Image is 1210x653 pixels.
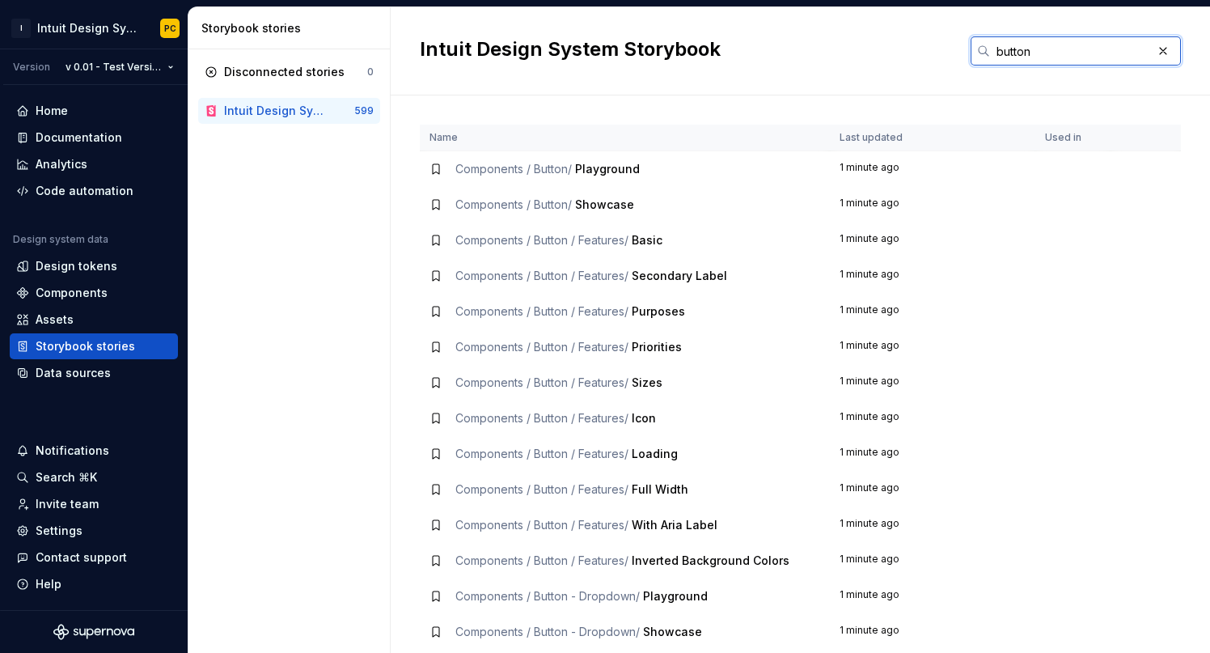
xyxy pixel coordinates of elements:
button: Search ⌘K [10,464,178,490]
span: Basic [632,233,662,247]
a: Components [10,280,178,306]
button: Contact support [10,545,178,570]
a: Disconnected stories0 [198,59,380,85]
td: 1 minute ago [830,258,1035,294]
div: Contact support [36,549,127,566]
span: Showcase [575,197,634,211]
span: Components / Button / Features / [455,375,628,389]
span: Components / Button / Features / [455,269,628,282]
div: I [11,19,31,38]
td: 1 minute ago [830,436,1035,472]
span: Components / Button / [455,162,572,176]
a: Analytics [10,151,178,177]
span: Components / Button / Features / [455,553,628,567]
span: Secondary Label [632,269,727,282]
td: 1 minute ago [830,365,1035,401]
svg: Supernova Logo [53,624,134,640]
span: Icon [632,411,656,425]
div: Design tokens [36,258,117,274]
td: 1 minute ago [830,294,1035,329]
a: Storybook stories [10,333,178,359]
span: Priorities [632,340,682,354]
span: Components / Button / [455,197,572,211]
a: Home [10,98,178,124]
span: Components / Button / Features / [455,447,628,460]
span: Loading [632,447,678,460]
span: Showcase [643,625,702,638]
div: Version [13,61,50,74]
span: Components / Button - Dropdown / [455,625,640,638]
td: 1 minute ago [830,543,1035,579]
div: Components [36,285,108,301]
div: Design system data [13,233,108,246]
div: Disconnected stories [224,64,345,80]
a: Data sources [10,360,178,386]
div: Storybook stories [36,338,135,354]
a: Documentation [10,125,178,151]
input: Search... [990,36,1152,66]
span: Components / Button / Features / [455,304,628,318]
td: 1 minute ago [830,614,1035,650]
div: Settings [36,523,82,539]
a: Assets [10,307,178,333]
span: With Aria Label [632,518,717,532]
span: Components / Button / Features / [455,411,628,425]
div: 599 [354,104,374,117]
span: Inverted Background Colors [632,553,789,567]
div: Assets [36,312,74,328]
span: Sizes [632,375,662,389]
span: Components / Button / Features / [455,518,628,532]
div: Notifications [36,443,109,459]
span: Components / Button / Features / [455,482,628,496]
span: v 0.01 - Test Version v0.01 [66,61,161,74]
div: Home [36,103,68,119]
button: Help [10,571,178,597]
div: Data sources [36,365,111,381]
a: Settings [10,518,178,544]
a: Design tokens [10,253,178,279]
th: Last updated [830,125,1035,151]
span: Purposes [632,304,685,318]
div: 0 [367,66,374,78]
div: Intuit Design System [37,20,141,36]
a: Code automation [10,178,178,204]
td: 1 minute ago [830,401,1035,436]
button: v 0.01 - Test Version v0.01 [58,56,181,78]
div: Intuit Design System Storybook [224,103,328,119]
td: 1 minute ago [830,151,1035,188]
td: 1 minute ago [830,507,1035,543]
a: Intuit Design System Storybook599 [198,98,380,124]
td: 1 minute ago [830,472,1035,507]
span: Components / Button / Features / [455,233,628,247]
th: Name [420,125,830,151]
div: Search ⌘K [36,469,97,486]
span: Components / Button - Dropdown / [455,589,640,603]
div: Help [36,576,61,592]
td: 1 minute ago [830,329,1035,365]
div: Code automation [36,183,133,199]
span: Playground [643,589,708,603]
h2: Intuit Design System Storybook [420,36,951,62]
div: Analytics [36,156,87,172]
div: PC [164,22,176,35]
span: Playground [575,162,640,176]
td: 1 minute ago [830,223,1035,258]
div: Storybook stories [201,20,383,36]
button: IIntuit Design SystemPC [3,11,184,45]
th: Used in [1035,125,1111,151]
button: Notifications [10,438,178,464]
span: Full Width [632,482,688,496]
span: Components / Button / Features / [455,340,628,354]
a: Invite team [10,491,178,517]
td: 1 minute ago [830,187,1035,223]
div: Invite team [36,496,99,512]
div: Documentation [36,129,122,146]
td: 1 minute ago [830,579,1035,614]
